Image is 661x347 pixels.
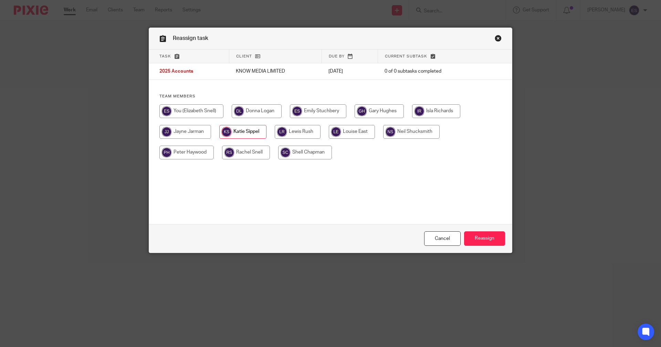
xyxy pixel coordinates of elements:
[328,68,371,75] p: [DATE]
[329,54,345,58] span: Due by
[173,35,208,41] span: Reassign task
[236,54,252,58] span: Client
[159,69,193,74] span: 2025 Accounts
[385,54,427,58] span: Current subtask
[378,63,481,80] td: 0 of 0 subtasks completed
[424,231,461,246] a: Close this dialog window
[495,35,502,44] a: Close this dialog window
[236,68,315,75] p: KNOW MEDIA LIMITED
[464,231,505,246] input: Reassign
[159,94,502,99] h4: Team members
[159,54,171,58] span: Task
